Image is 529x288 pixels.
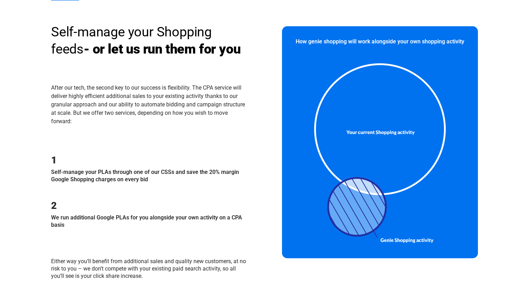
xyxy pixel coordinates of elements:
[51,23,247,58] h3: - or let us run them for you
[51,24,212,57] span: Self-manage your Shopping feeds
[51,200,57,211] span: 2
[51,169,247,183] p: Self-manage your PLAs through one of our CSSs and save the 20% margin Google Shopping charges on ...
[51,154,57,166] span: 1
[51,258,246,279] span: Either way you’ll benefit from additional sales and quality new customers, at no risk to you – we...
[51,84,247,134] p: After our tech, the second key to our success is flexibility. The CPA service will deliver highly...
[288,38,471,45] p: How genie shopping will work alongside your own shopping activity
[51,214,247,229] p: We run additional Google PLAs for you alongside your own activity on a CPA basis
